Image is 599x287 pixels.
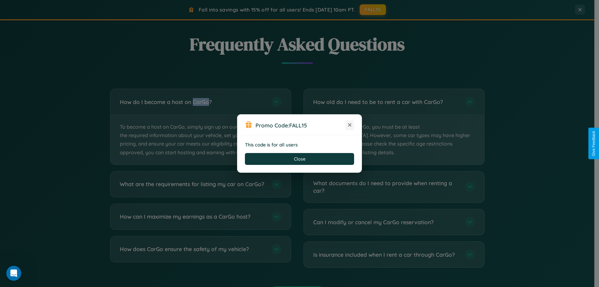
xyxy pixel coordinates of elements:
[245,142,298,148] strong: This code is for all users
[245,153,354,165] button: Close
[289,122,307,129] b: FALL15
[6,266,21,281] iframe: Intercom live chat
[256,122,345,129] h3: Promo Code:
[592,131,596,156] div: Give Feedback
